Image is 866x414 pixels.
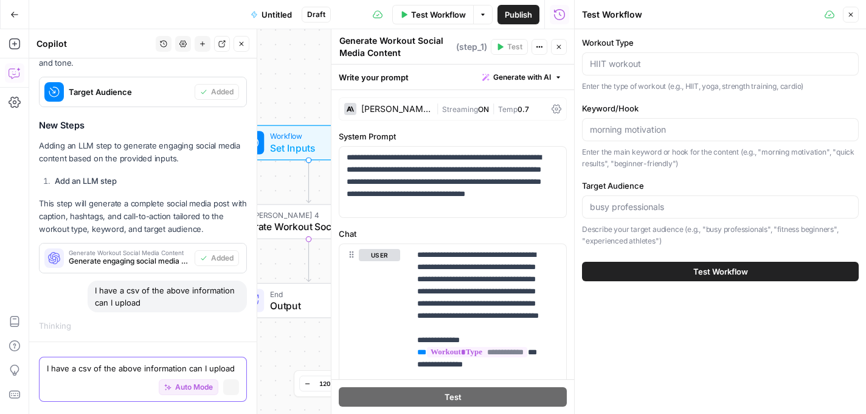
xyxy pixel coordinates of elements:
button: Test [339,387,567,407]
div: [PERSON_NAME] 4 [361,105,431,113]
div: WorkflowSet InputsInputs [196,125,422,161]
h3: New Steps [39,120,247,132]
p: Enter the type of workout (e.g., HIIT, yoga, strength training, cardio) [582,80,859,93]
button: Added [195,250,239,266]
span: Auto Mode [175,382,213,393]
p: Describe your target audience (e.g., "busy professionals", "fitness beginners", "experienced athl... [582,223,859,247]
span: Publish [505,9,532,21]
button: Generate with AI [477,69,567,85]
div: LLM · [PERSON_NAME] 4Generate Workout Social Media ContentStep 1 [196,204,422,239]
p: This step will generate a complete social media post with caption, hashtags, and call-to-action t... [39,197,247,236]
span: End [270,288,369,300]
span: Generate Workout Social Media Content [230,219,383,234]
span: Generate Workout Social Media Content [69,250,190,256]
span: Generate with AI [493,72,551,83]
input: HIIT workout [590,58,851,70]
input: morning motivation [590,124,851,136]
span: Test [445,391,462,403]
textarea: Generate Workout Social Media Content [339,35,453,59]
span: Draft [307,9,325,20]
span: Test [507,41,522,52]
input: busy professionals [590,201,851,213]
span: Generate engaging social media content including caption, hashtags, and call-to-action for workou... [69,256,190,267]
span: Workflow [270,130,342,142]
label: Chat [339,228,567,240]
button: Test Workflow [392,5,473,24]
div: Write your prompt [331,65,574,89]
span: Untitled [262,9,292,21]
span: Temp [498,105,518,114]
button: user [359,249,400,261]
span: Streaming [442,105,478,114]
label: Keyword/Hook [582,102,859,114]
g: Edge from step_1 to end [307,239,311,282]
span: Test Workflow [693,265,748,278]
span: Test Workflow [411,9,466,21]
span: Target Audience [69,86,190,98]
span: LLM · [PERSON_NAME] 4 [230,209,383,221]
button: Added [195,84,239,100]
label: Workout Type [582,37,859,49]
span: ( step_1 ) [456,41,487,53]
span: Set Inputs [270,141,342,155]
span: | [436,102,442,114]
button: Untitled [243,5,299,24]
p: Adding an LLM step to generate engaging social media content based on the provided inputs. [39,139,247,165]
span: Added [211,253,234,264]
p: Enter the main keyword or hook for the content (e.g., "morning motivation", "quick results", "beg... [582,146,859,170]
strong: Add an LLM step [55,176,117,186]
span: ON [478,105,489,114]
div: I have a csv of the above information can I upload [88,281,247,312]
button: Publish [497,5,539,24]
button: Test Workflow [582,262,859,281]
div: Copilot [36,38,152,50]
button: Auto Mode [159,379,218,395]
label: Target Audience [582,180,859,192]
button: Test [491,39,528,55]
div: Thinking [39,320,247,332]
span: Added [211,86,234,97]
span: Output [270,298,369,313]
label: System Prompt [339,130,567,142]
g: Edge from start to step_1 [307,160,311,203]
div: EndOutput [196,283,422,318]
span: | [489,102,498,114]
span: 120% [319,379,336,388]
div: ... [71,320,78,332]
span: 0.7 [518,105,529,114]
